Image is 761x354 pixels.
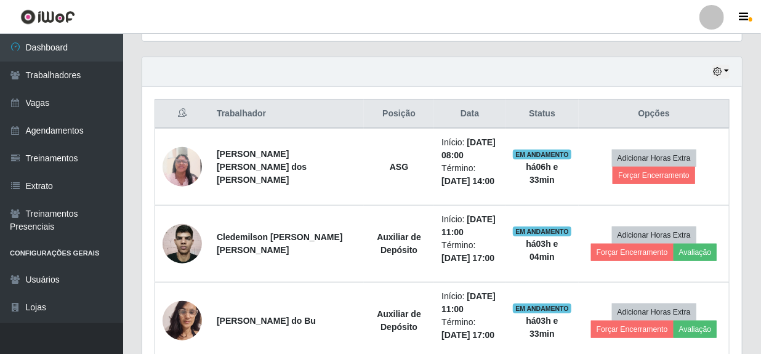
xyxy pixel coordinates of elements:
strong: há 03 h e 33 min [526,316,558,339]
strong: há 03 h e 04 min [526,239,558,262]
li: Início: [441,136,498,162]
strong: [PERSON_NAME] do Bu [217,316,316,326]
th: Opções [579,100,729,129]
time: [DATE] 11:00 [441,291,496,314]
li: Início: [441,290,498,316]
strong: há 06 h e 33 min [526,162,558,185]
li: Início: [441,213,498,239]
th: Data [434,100,505,129]
button: Adicionar Horas Extra [612,304,696,321]
span: EM ANDAMENTO [513,227,571,236]
li: Término: [441,316,498,342]
th: Status [505,100,579,129]
time: [DATE] 17:00 [441,253,494,263]
time: [DATE] 08:00 [441,137,496,160]
time: [DATE] 14:00 [441,176,494,186]
th: Posição [364,100,434,129]
button: Forçar Encerramento [591,321,674,338]
button: Forçar Encerramento [591,244,674,261]
strong: ASG [390,162,408,172]
li: Término: [441,162,498,188]
strong: Cledemilson [PERSON_NAME] [PERSON_NAME] [217,232,343,255]
img: 1734900991405.jpeg [163,140,202,193]
time: [DATE] 11:00 [441,214,496,237]
img: CoreUI Logo [20,9,75,25]
li: Término: [441,239,498,265]
button: Adicionar Horas Extra [612,227,696,244]
img: 1750990639445.jpeg [163,217,202,270]
strong: Auxiliar de Depósito [377,309,421,332]
strong: Auxiliar de Depósito [377,232,421,255]
span: EM ANDAMENTO [513,150,571,159]
th: Trabalhador [209,100,364,129]
button: Adicionar Horas Extra [612,150,696,167]
button: Avaliação [674,244,717,261]
strong: [PERSON_NAME] [PERSON_NAME] dos [PERSON_NAME] [217,149,307,185]
button: Avaliação [674,321,717,338]
span: EM ANDAMENTO [513,304,571,313]
button: Forçar Encerramento [613,167,695,184]
img: 1739920078548.jpeg [163,294,202,347]
time: [DATE] 17:00 [441,330,494,340]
